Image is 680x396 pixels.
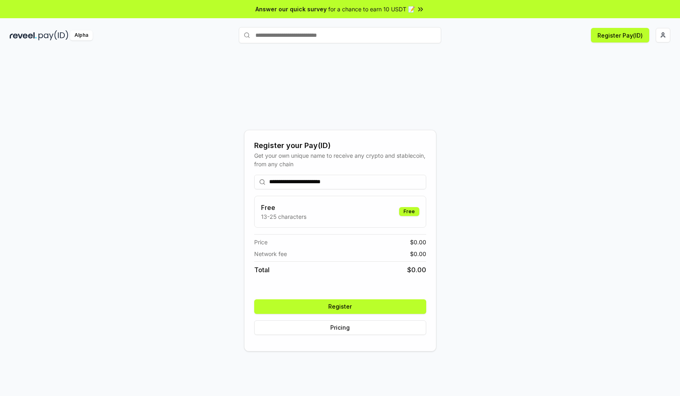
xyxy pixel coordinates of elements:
span: for a chance to earn 10 USDT 📝 [328,5,415,13]
div: Register your Pay(ID) [254,140,426,151]
h3: Free [261,203,306,212]
span: Price [254,238,268,246]
div: Alpha [70,30,93,40]
button: Register Pay(ID) [591,28,649,42]
button: Pricing [254,320,426,335]
span: $ 0.00 [410,250,426,258]
p: 13-25 characters [261,212,306,221]
span: $ 0.00 [407,265,426,275]
img: pay_id [38,30,68,40]
div: Get your own unique name to receive any crypto and stablecoin, from any chain [254,151,426,168]
div: Free [399,207,419,216]
button: Register [254,299,426,314]
span: Answer our quick survey [255,5,327,13]
span: Network fee [254,250,287,258]
img: reveel_dark [10,30,37,40]
span: $ 0.00 [410,238,426,246]
span: Total [254,265,270,275]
